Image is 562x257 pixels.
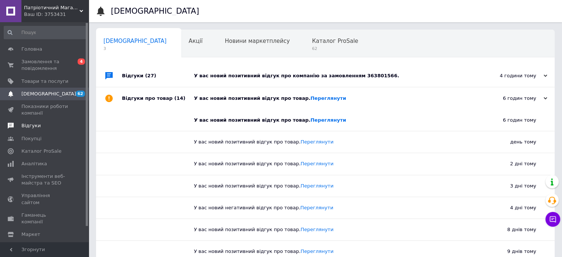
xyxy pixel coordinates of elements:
div: Відгуки про товар [122,87,194,109]
div: У вас новий позитивний відгук про товар. [194,248,462,255]
a: Переглянути [310,95,346,101]
span: (14) [174,95,185,101]
span: Товари та послуги [21,78,68,85]
button: Чат з покупцем [545,212,560,227]
div: У вас новий позитивний відгук про товар. [194,139,462,145]
div: 8 днів тому [462,219,555,240]
span: Управління сайтом [21,192,68,206]
span: 3 [103,46,167,51]
h1: [DEMOGRAPHIC_DATA] [111,7,199,16]
div: 4 дні тому [462,197,555,219]
span: Гаманець компанії [21,212,68,225]
a: Переглянути [300,227,333,232]
span: 62 [312,46,358,51]
span: Патріотичний Магазин [24,4,79,11]
div: день тому [462,131,555,153]
div: 3 дні тому [462,175,555,197]
span: (27) [145,73,156,78]
div: У вас новий позитивний відгук про компанію за замовленням 363801566. [194,72,473,79]
span: [DEMOGRAPHIC_DATA] [21,91,76,97]
span: Аналітика [21,160,47,167]
span: 4 [78,58,85,65]
div: 6 годин тому [462,109,555,131]
a: Переглянути [300,248,333,254]
div: Відгуки [122,65,194,87]
a: Переглянути [300,161,333,166]
span: Покупці [21,135,41,142]
span: [DEMOGRAPHIC_DATA] [103,38,167,44]
div: Ваш ID: 3753431 [24,11,89,18]
div: 6 годин тому [473,95,547,102]
span: Інструменти веб-майстра та SEO [21,173,68,186]
span: Каталог ProSale [312,38,358,44]
span: Замовлення та повідомлення [21,58,68,72]
div: У вас новий позитивний відгук про товар. [194,117,462,124]
a: Переглянути [310,117,346,123]
span: 62 [76,91,85,97]
span: Головна [21,46,42,53]
div: 4 години тому [473,72,547,79]
div: У вас новий позитивний відгук про товар. [194,226,462,233]
div: У вас новий позитивний відгук про товар. [194,183,462,189]
span: Відгуки [21,122,41,129]
div: У вас новий позитивний відгук про товар. [194,95,473,102]
span: Маркет [21,231,40,238]
a: Переглянути [300,205,333,210]
div: У вас новий позитивний відгук про товар. [194,160,462,167]
a: Переглянути [300,139,333,145]
input: Пошук [4,26,87,39]
span: Каталог ProSale [21,148,61,155]
div: 2 дні тому [462,153,555,175]
a: Переглянути [300,183,333,189]
span: Новини маркетплейсу [225,38,290,44]
span: Показники роботи компанії [21,103,68,116]
span: Акції [189,38,203,44]
div: У вас новий негативний відгук про товар. [194,204,462,211]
